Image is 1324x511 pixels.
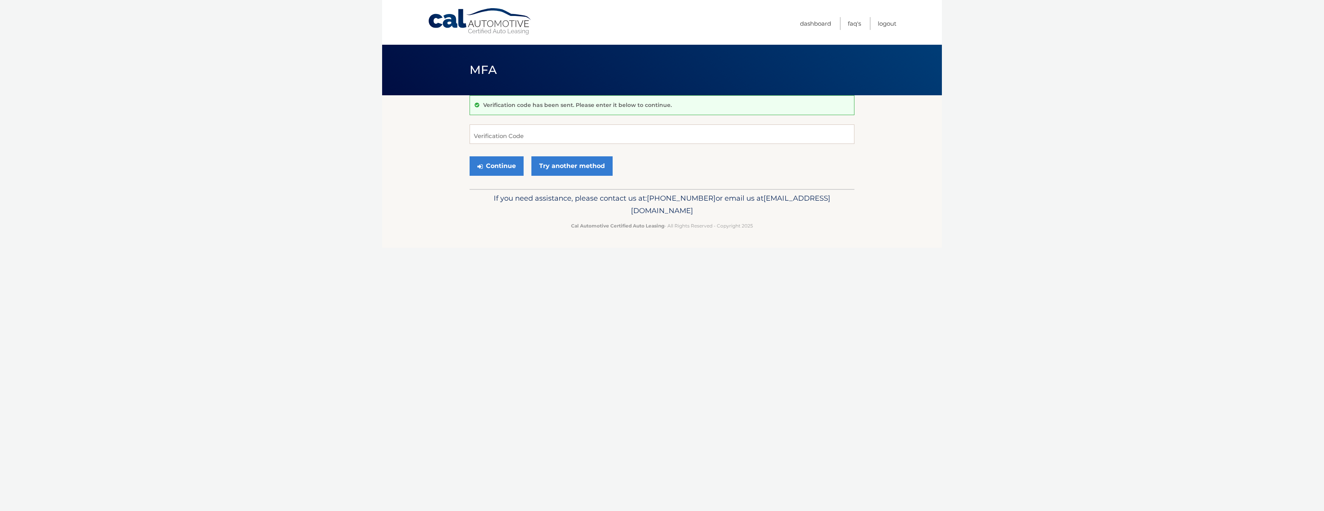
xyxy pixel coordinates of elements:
a: Logout [878,17,896,30]
p: - All Rights Reserved - Copyright 2025 [475,222,849,230]
p: If you need assistance, please contact us at: or email us at [475,192,849,217]
a: Dashboard [800,17,831,30]
a: Try another method [531,156,613,176]
a: FAQ's [848,17,861,30]
input: Verification Code [470,124,854,144]
strong: Cal Automotive Certified Auto Leasing [571,223,664,229]
a: Cal Automotive [428,8,533,35]
button: Continue [470,156,524,176]
p: Verification code has been sent. Please enter it below to continue. [483,101,672,108]
span: [PHONE_NUMBER] [647,194,716,203]
span: MFA [470,63,497,77]
span: [EMAIL_ADDRESS][DOMAIN_NAME] [631,194,830,215]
